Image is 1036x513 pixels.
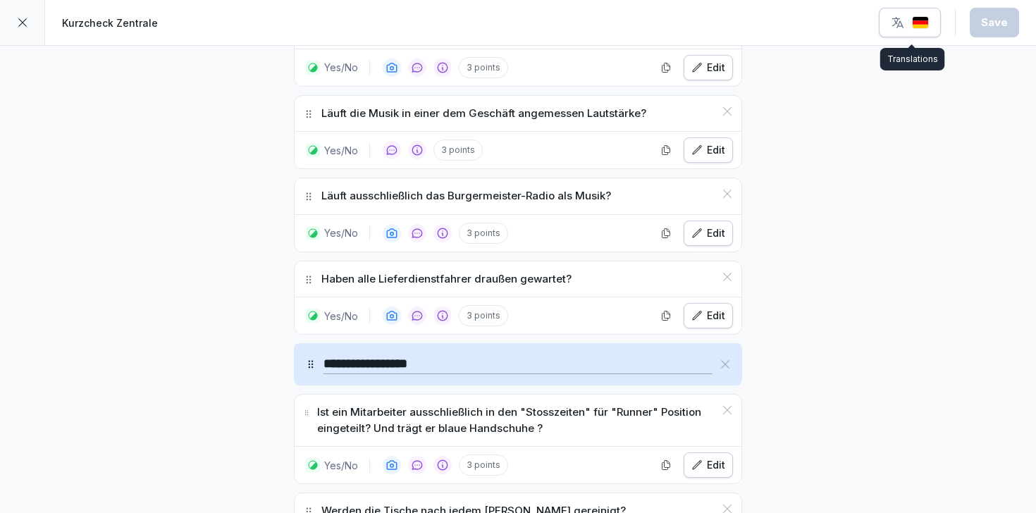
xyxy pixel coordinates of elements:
[324,143,358,158] p: Yes/No
[981,15,1008,30] div: Save
[684,303,733,328] button: Edit
[459,305,508,326] p: 3 points
[970,8,1019,37] button: Save
[459,57,508,78] p: 3 points
[321,271,572,288] p: Haben alle Lieferdienstfahrer draußen gewartet?
[324,225,358,240] p: Yes/No
[912,16,929,30] img: de.svg
[62,16,158,30] p: Kurzcheck Zentrale
[321,106,646,122] p: Läuft die Musik in einer dem Geschäft angemessen Lautstärke?
[459,223,508,244] p: 3 points
[324,309,358,323] p: Yes/No
[691,457,725,473] div: Edit
[321,188,611,204] p: Läuft ausschließlich das Burgermeister-Radio als Musik?
[880,48,945,70] div: Translations
[691,60,725,75] div: Edit
[459,455,508,476] p: 3 points
[691,142,725,158] div: Edit
[691,225,725,241] div: Edit
[684,452,733,478] button: Edit
[684,55,733,80] button: Edit
[433,140,483,161] p: 3 points
[317,404,715,436] p: Ist ein Mitarbeiter ausschließlich in den "Stosszeiten" für "Runner" Position eingeteilt? Und trä...
[324,458,358,473] p: Yes/No
[684,137,733,163] button: Edit
[691,308,725,323] div: Edit
[324,60,358,75] p: Yes/No
[684,221,733,246] button: Edit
